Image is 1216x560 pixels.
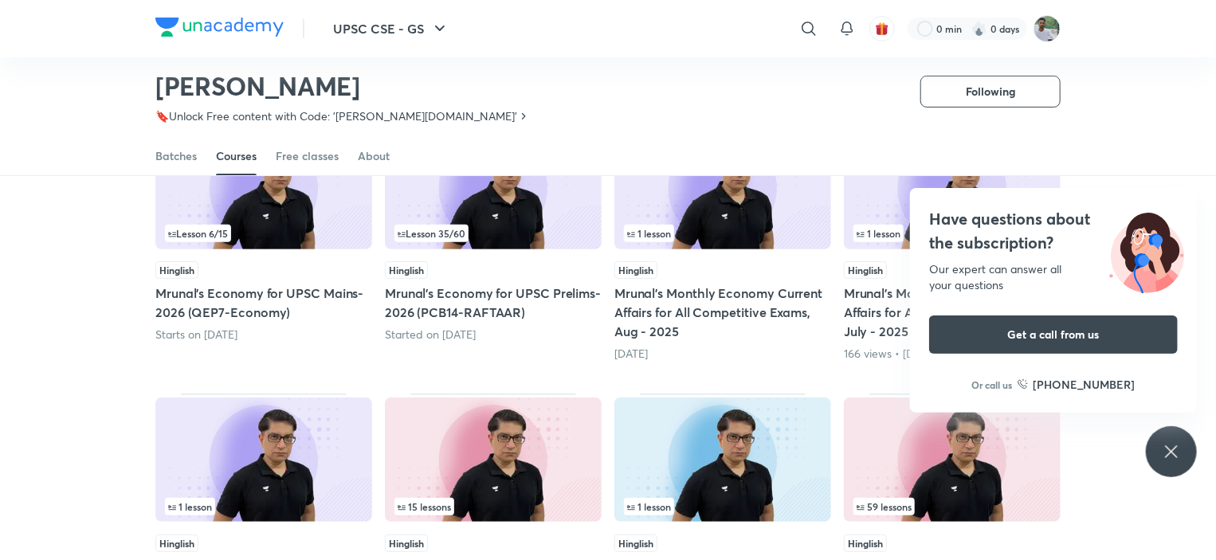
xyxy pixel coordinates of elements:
[844,121,1061,362] div: Mrunal’s Monthly Economy Current Affairs for All Competitive Exams, July - 2025
[844,261,887,279] span: Hinglish
[853,225,1051,242] div: left
[155,327,372,343] div: Starts on Oct 5
[155,108,517,124] p: 🔖Unlock Free content with Code: '[PERSON_NAME][DOMAIN_NAME]'
[627,502,671,511] span: 1 lesson
[276,148,339,164] div: Free classes
[398,229,465,238] span: Lesson 35 / 60
[853,498,1051,515] div: left
[155,121,372,362] div: Mrunal’s Economy for UPSC Mains-2026 (QEP7-Economy)
[394,225,592,242] div: infosection
[155,70,530,102] h2: [PERSON_NAME]
[155,535,198,552] span: Hinglish
[358,137,390,175] a: About
[1034,376,1136,393] h6: [PHONE_NUMBER]
[869,16,895,41] button: avatar
[627,229,671,238] span: 1 lesson
[155,137,197,175] a: Batches
[165,498,363,515] div: infosection
[929,207,1178,255] h4: Have questions about the subscription?
[165,498,363,515] div: infocontainer
[1096,207,1197,293] img: ttu_illustration_new.svg
[844,535,887,552] span: Hinglish
[614,261,657,279] span: Hinglish
[358,148,390,164] div: About
[844,397,1061,522] img: Thumbnail
[394,225,592,242] div: left
[155,148,197,164] div: Batches
[971,21,987,37] img: streak
[844,125,1061,249] img: Thumbnail
[853,225,1051,242] div: infocontainer
[165,225,363,242] div: left
[844,346,1061,362] div: 166 views • 9 days ago
[920,76,1061,108] button: Following
[398,502,451,511] span: 15 lessons
[614,535,657,552] span: Hinglish
[385,121,602,362] div: Mrunal’s Economy for UPSC Prelims-2026 (PCB14-RAFTAAR)
[394,498,592,515] div: infosection
[624,225,822,242] div: infocontainer
[165,225,363,242] div: infosection
[394,498,592,515] div: left
[385,284,602,322] h5: Mrunal’s Economy for UPSC Prelims-2026 (PCB14-RAFTAAR)
[853,498,1051,515] div: infocontainer
[972,378,1013,392] p: Or call us
[853,225,1051,242] div: infosection
[155,18,284,41] a: Company Logo
[875,22,889,36] img: avatar
[857,502,912,511] span: 59 lessons
[155,397,372,522] img: Thumbnail
[624,225,822,242] div: infosection
[966,84,1015,100] span: Following
[929,315,1178,354] button: Get a call from us
[624,498,822,515] div: left
[1034,15,1061,42] img: iSmart Roshan
[614,346,831,362] div: 2 days ago
[624,225,822,242] div: left
[385,535,428,552] span: Hinglish
[385,125,602,249] img: Thumbnail
[614,121,831,362] div: Mrunal’s Monthly Economy Current Affairs for All Competitive Exams, Aug - 2025
[165,498,363,515] div: left
[385,397,602,522] img: Thumbnail
[155,125,372,249] img: Thumbnail
[155,261,198,279] span: Hinglish
[276,137,339,175] a: Free classes
[155,18,284,37] img: Company Logo
[929,261,1178,293] div: Our expert can answer all your questions
[155,284,372,322] h5: Mrunal’s Economy for UPSC Mains-2026 (QEP7-Economy)
[844,284,1061,341] h5: Mrunal’s Monthly Economy Current Affairs for All Competitive Exams, July - 2025
[394,498,592,515] div: infocontainer
[857,229,900,238] span: 1 lesson
[168,502,212,511] span: 1 lesson
[1018,376,1136,393] a: [PHONE_NUMBER]
[385,327,602,343] div: Started on Sep 29
[165,225,363,242] div: infocontainer
[624,498,822,515] div: infosection
[216,148,257,164] div: Courses
[394,225,592,242] div: infocontainer
[614,397,831,522] img: Thumbnail
[614,125,831,249] img: Thumbnail
[853,498,1051,515] div: infosection
[324,13,459,45] button: UPSC CSE - GS
[216,137,257,175] a: Courses
[624,498,822,515] div: infocontainer
[168,229,228,238] span: Lesson 6 / 15
[385,261,428,279] span: Hinglish
[614,284,831,341] h5: Mrunal’s Monthly Economy Current Affairs for All Competitive Exams, Aug - 2025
